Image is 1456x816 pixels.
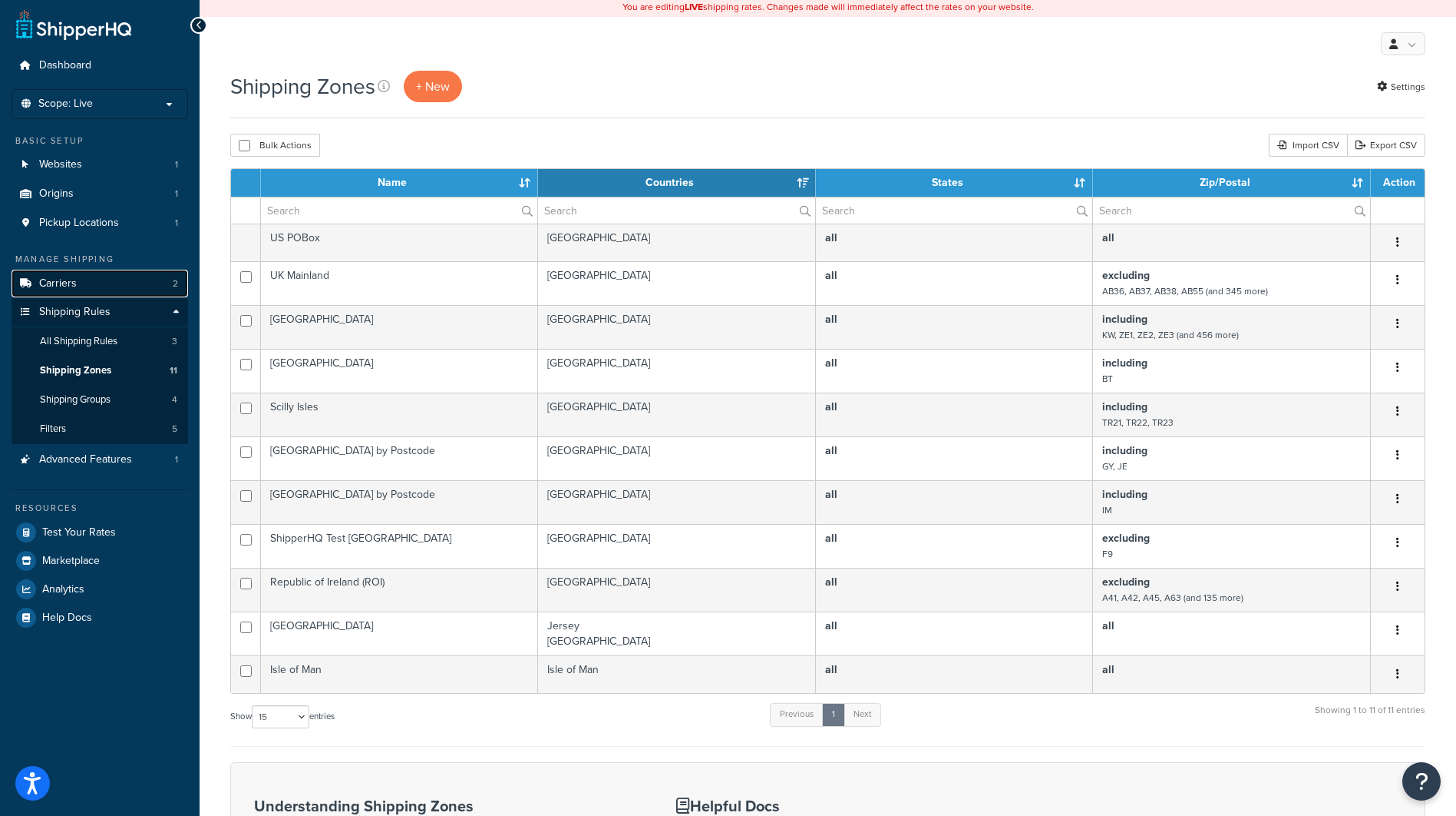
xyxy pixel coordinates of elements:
select: Showentries [252,705,309,728]
td: Jersey [GEOGRAPHIC_DATA] [538,612,816,655]
b: including [1102,443,1147,459]
b: all [825,399,837,415]
a: Shipping Groups 4 [12,386,188,414]
a: Websites 1 [12,151,188,179]
h3: Understanding Shipping Zones [254,798,638,814]
td: [GEOGRAPHIC_DATA] [538,305,816,349]
b: all [825,355,837,371]
li: Shipping Zones [12,357,188,385]
a: Help Docs [12,604,188,632]
span: All Shipping Rules [40,335,117,348]
li: Advanced Features [12,446,188,474]
td: US POBox [261,224,538,261]
b: all [825,486,837,503]
small: AB36, AB37, AB38, AB55 (and 345 more) [1102,284,1268,298]
span: Scope: Live [38,98,93,111]
td: Isle of Man [261,655,538,693]
span: 5 [172,423,177,436]
td: [GEOGRAPHIC_DATA] [538,224,816,261]
small: TR21, TR22, TR23 [1102,416,1174,430]
input: Search [816,197,1092,224]
td: Republic of Ireland (ROI) [261,568,538,612]
b: including [1102,355,1147,371]
a: Filters 5 [12,415,188,443]
span: Filters [40,423,66,436]
b: all [1102,662,1114,678]
td: ShipperHQ Test [GEOGRAPHIC_DATA] [261,524,538,568]
a: Origins 1 [12,180,188,208]
li: Websites [12,151,188,179]
li: Shipping Rules [12,298,188,444]
b: including [1102,486,1147,503]
a: Shipping Zones 11 [12,357,188,385]
a: Test Your Rates [12,519,188,546]
a: Marketplace [12,547,188,575]
button: Open Resource Center [1402,762,1441,801]
a: Shipping Rules [12,298,188,327]
th: Countries: activate to sort column ascending [538,169,816,197]
span: Analytics [42,583,84,596]
span: Origins [39,187,74,201]
b: all [825,267,837,284]
b: all [1102,230,1114,246]
b: including [1102,399,1147,415]
td: [GEOGRAPHIC_DATA] [538,349,816,393]
b: all [825,530,837,546]
small: IM [1102,503,1112,517]
b: all [825,443,837,459]
input: Search [1093,197,1370,224]
span: Help Docs [42,612,92,625]
th: Action [1371,169,1425,197]
th: States: activate to sort column ascending [816,169,1093,197]
td: Isle of Man [538,655,816,693]
button: Bulk Actions [230,134,320,157]
a: Next [844,703,881,726]
b: excluding [1102,267,1150,284]
span: Pickup Locations [39,217,119,230]
span: Shipping Zones [40,364,111,377]
span: Shipping Rules [39,306,111,319]
a: All Shipping Rules 3 [12,327,188,356]
b: excluding [1102,574,1150,590]
td: [GEOGRAPHIC_DATA] [538,524,816,568]
a: Dashboard [12,51,188,80]
td: [GEOGRAPHIC_DATA] [261,349,538,393]
span: Websites [39,158,82,171]
li: Shipping Groups [12,386,188,414]
span: 2 [173,277,178,290]
td: [GEOGRAPHIC_DATA] [538,393,816,436]
input: Search [538,197,815,224]
a: Carriers 2 [12,270,188,298]
li: Origins [12,180,188,208]
a: Export CSV [1347,134,1425,157]
a: Advanced Features 1 [12,446,188,474]
td: [GEOGRAPHIC_DATA] [538,436,816,480]
div: Import CSV [1269,134,1347,157]
td: [GEOGRAPHIC_DATA] [538,480,816,524]
b: all [825,574,837,590]
td: [GEOGRAPHIC_DATA] [538,261,816,305]
a: Settings [1377,76,1425,98]
span: 1 [175,453,178,466]
b: including [1102,311,1147,327]
td: [GEOGRAPHIC_DATA] by Postcode [261,480,538,524]
a: Pickup Locations 1 [12,209,188,237]
div: Basic Setup [12,134,188,148]
span: 3 [172,335,177,348]
span: Carriers [39,277,77,290]
td: [GEOGRAPHIC_DATA] [538,568,816,612]
b: excluding [1102,530,1150,546]
td: [GEOGRAPHIC_DATA] [261,305,538,349]
li: Carriers [12,270,188,298]
td: UK Mainland [261,261,538,305]
a: 1 [822,703,845,726]
small: BT [1102,372,1113,386]
td: Scilly Isles [261,393,538,436]
b: all [825,311,837,327]
span: Test Your Rates [42,526,116,539]
a: ShipperHQ Home [16,9,131,40]
a: Analytics [12,576,188,603]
